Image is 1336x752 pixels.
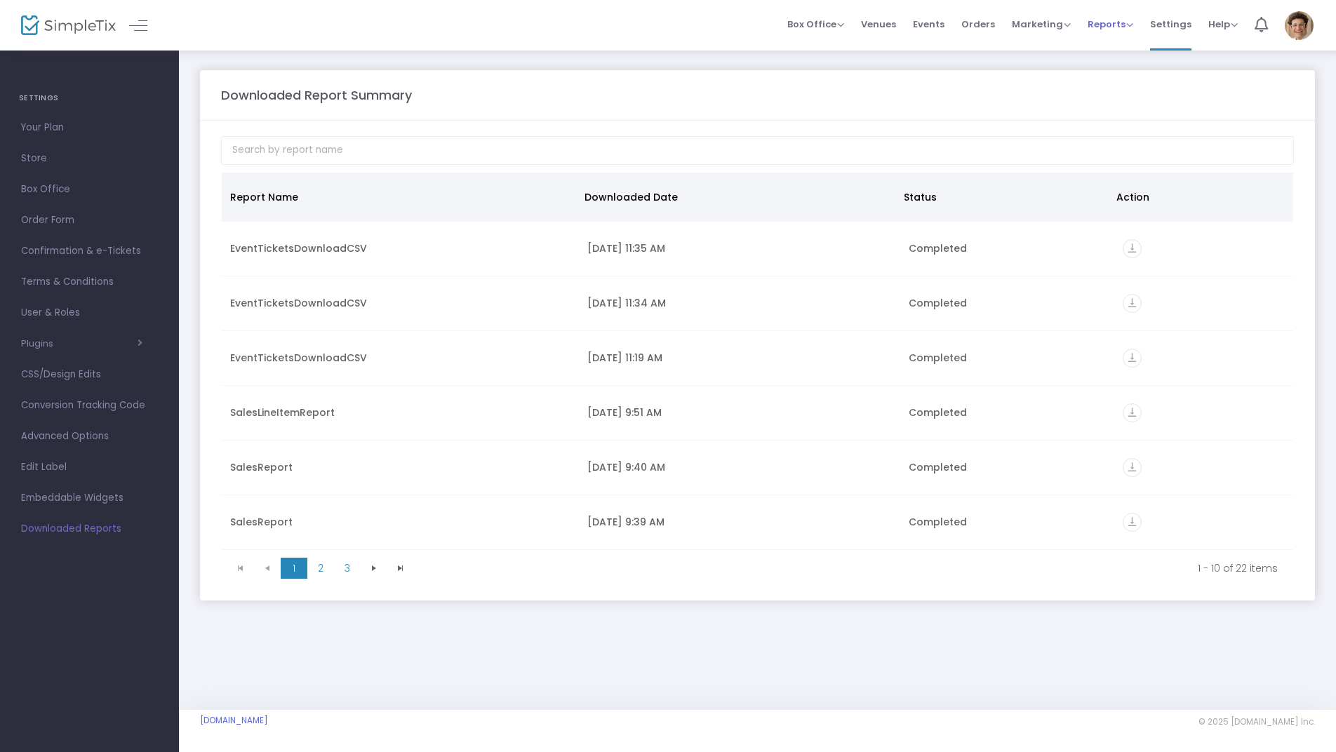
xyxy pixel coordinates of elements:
[221,136,1294,165] input: Search by report name
[1123,513,1142,532] i: vertical_align_bottom
[230,296,570,310] div: EventTicketsDownloadCSV
[1123,458,1285,477] div: https://go.SimpleTix.com/990si
[1198,716,1315,727] span: © 2025 [DOMAIN_NAME] Inc.
[1123,353,1142,367] a: vertical_align_bottom
[230,460,570,474] div: SalesReport
[21,458,158,476] span: Edit Label
[230,405,570,419] div: SalesLineItemReport
[1123,513,1285,532] div: https://go.SimpleTix.com/p2ezh
[21,396,158,415] span: Conversion Tracking Code
[909,296,1106,310] div: Completed
[909,405,1106,419] div: Completed
[230,241,570,255] div: EventTicketsDownloadCSV
[221,86,412,105] m-panel-title: Downloaded Report Summary
[387,558,414,579] span: Go to the last page
[1123,403,1285,422] div: https://go.SimpleTix.com/ghsme
[1123,462,1142,476] a: vertical_align_bottom
[1123,243,1142,257] a: vertical_align_bottom
[1208,18,1238,31] span: Help
[1123,294,1285,313] div: https://go.SimpleTix.com/epw2i
[961,6,995,42] span: Orders
[1150,6,1191,42] span: Settings
[21,338,142,349] button: Plugins
[21,211,158,229] span: Order Form
[368,563,380,574] span: Go to the next page
[1123,294,1142,313] i: vertical_align_bottom
[576,173,895,222] th: Downloaded Date
[909,241,1106,255] div: Completed
[1123,458,1142,477] i: vertical_align_bottom
[1123,349,1142,368] i: vertical_align_bottom
[909,515,1106,529] div: Completed
[1088,18,1133,31] span: Reports
[281,558,307,579] span: Page 1
[222,173,1293,551] div: Data table
[587,351,892,365] div: 9/24/2025 11:19 AM
[1123,239,1142,258] i: vertical_align_bottom
[19,84,160,112] h4: SETTINGS
[21,119,158,137] span: Your Plan
[307,558,334,579] span: Page 2
[587,515,892,529] div: 8/29/2025 9:39 AM
[424,561,1278,575] kendo-pager-info: 1 - 10 of 22 items
[1123,298,1142,312] a: vertical_align_bottom
[587,241,892,255] div: 9/24/2025 11:35 AM
[1012,18,1071,31] span: Marketing
[230,515,570,529] div: SalesReport
[1123,239,1285,258] div: https://go.SimpleTix.com/7nuq6
[334,558,361,579] span: Page 3
[21,149,158,168] span: Store
[787,18,844,31] span: Box Office
[587,405,892,419] div: 8/29/2025 9:51 AM
[1123,403,1142,422] i: vertical_align_bottom
[1123,349,1285,368] div: https://go.SimpleTix.com/5jf99
[21,365,158,384] span: CSS/Design Edits
[361,558,387,579] span: Go to the next page
[21,427,158,445] span: Advanced Options
[587,460,892,474] div: 8/29/2025 9:40 AM
[909,351,1106,365] div: Completed
[21,489,158,507] span: Embeddable Widgets
[21,520,158,538] span: Downloaded Reports
[21,304,158,322] span: User & Roles
[200,715,268,726] a: [DOMAIN_NAME]
[21,273,158,291] span: Terms & Conditions
[861,6,896,42] span: Venues
[21,242,158,260] span: Confirmation & e-Tickets
[895,173,1108,222] th: Status
[913,6,944,42] span: Events
[230,351,570,365] div: EventTicketsDownloadCSV
[909,460,1106,474] div: Completed
[587,296,892,310] div: 9/24/2025 11:34 AM
[1108,173,1285,222] th: Action
[1123,408,1142,422] a: vertical_align_bottom
[1123,517,1142,531] a: vertical_align_bottom
[222,173,576,222] th: Report Name
[395,563,406,574] span: Go to the last page
[21,180,158,199] span: Box Office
